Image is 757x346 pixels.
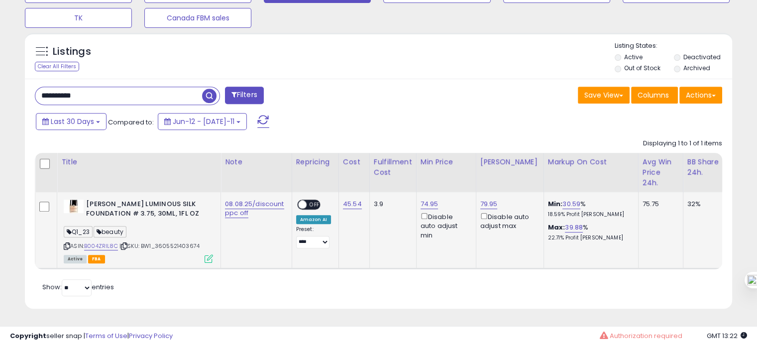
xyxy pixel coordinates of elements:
[421,199,438,209] a: 74.95
[225,87,264,104] button: Filters
[296,226,331,248] div: Preset:
[548,157,634,167] div: Markup on Cost
[36,113,107,130] button: Last 30 Days
[51,116,94,126] span: Last 30 Days
[548,211,631,218] p: 18.59% Profit [PERSON_NAME]
[374,157,412,178] div: Fulfillment Cost
[548,223,565,232] b: Max:
[10,332,173,341] div: seller snap | |
[10,331,46,341] strong: Copyright
[144,8,251,28] button: Canada FBM sales
[225,157,288,167] div: Note
[707,331,747,341] span: 2025-08-11 13:22 GMT
[64,255,87,263] span: All listings currently available for purchase on Amazon
[548,199,563,209] b: Min:
[480,199,498,209] a: 79.95
[25,8,132,28] button: TK
[42,282,114,292] span: Show: entries
[683,53,720,61] label: Deactivated
[343,157,365,167] div: Cost
[225,199,284,218] a: 08.08.25/discount ppc off
[480,157,540,167] div: [PERSON_NAME]
[64,200,84,213] img: 31L3IUDF8UL._SL40_.jpg
[64,226,93,237] span: Q1_23
[84,242,118,250] a: B004ZRIL8C
[129,331,173,341] a: Privacy Policy
[624,53,643,61] label: Active
[94,226,126,237] span: beauty
[88,255,105,263] span: FBA
[631,87,678,104] button: Columns
[307,201,323,209] span: OFF
[158,113,247,130] button: Jun-12 - [DATE]-11
[173,116,234,126] span: Jun-12 - [DATE]-11
[578,87,630,104] button: Save View
[683,64,710,72] label: Archived
[35,62,79,71] div: Clear All Filters
[119,242,200,250] span: | SKU: BW1_3605521403674
[374,200,409,209] div: 3.9
[638,90,669,100] span: Columns
[562,199,580,209] a: 30.59
[421,211,468,240] div: Disable auto adjust min
[296,215,331,224] div: Amazon AI
[85,331,127,341] a: Terms of Use
[548,200,631,218] div: %
[687,157,724,178] div: BB Share 24h.
[643,157,679,188] div: Avg Win Price 24h.
[687,200,720,209] div: 32%
[108,117,154,127] span: Compared to:
[421,157,472,167] div: Min Price
[543,153,638,192] th: The percentage added to the cost of goods (COGS) that forms the calculator for Min & Max prices.
[480,211,536,231] div: Disable auto adjust max
[615,41,732,51] p: Listing States:
[53,45,91,59] h5: Listings
[86,200,207,221] b: [PERSON_NAME] LUMINOUS SILK FOUNDATION # 3.75, 30ML, 1FL OZ
[296,157,334,167] div: Repricing
[679,87,722,104] button: Actions
[643,200,675,209] div: 75.75
[624,64,660,72] label: Out of Stock
[61,157,216,167] div: Title
[343,199,362,209] a: 45.54
[643,139,722,148] div: Displaying 1 to 1 of 1 items
[548,234,631,241] p: 22.71% Profit [PERSON_NAME]
[548,223,631,241] div: %
[64,200,213,262] div: ASIN:
[565,223,583,232] a: 39.88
